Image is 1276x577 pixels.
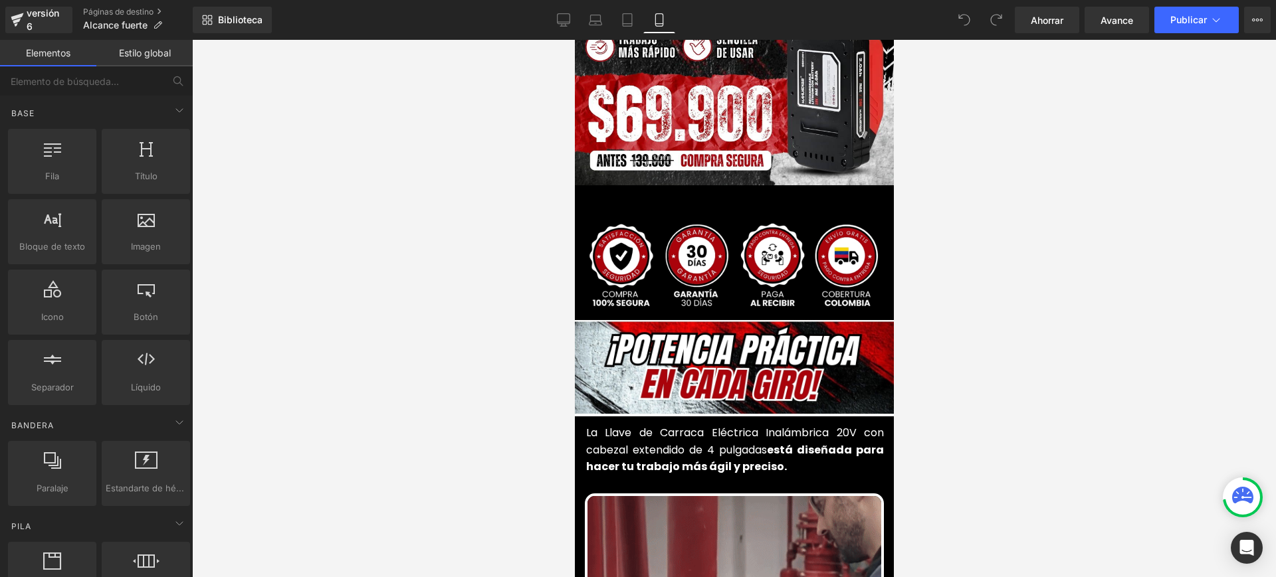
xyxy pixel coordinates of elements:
font: Paralaje [37,483,68,493]
font: Pila [11,521,31,531]
font: Bandera [11,420,54,430]
font: versión 6 [27,7,59,32]
font: está diseñada para hacer tu trabajo más ágil y preciso. [11,402,309,435]
font: Publicar [1170,14,1207,25]
a: versión 6 [5,7,72,33]
a: Páginas de destino [83,7,193,17]
font: Título [135,171,158,181]
button: Publicar [1154,7,1239,33]
a: Computadora portátil [580,7,611,33]
font: Alcance fuerte [83,19,148,31]
button: Más [1244,7,1271,33]
font: La Llave de Carraca Eléctrica Inalámbrica 20V con cabezal extendido de 4 pulgadas [11,385,309,418]
font: Avance [1101,15,1133,26]
font: Líquido [131,382,161,392]
font: Botón [134,311,158,322]
button: Rehacer [983,7,1010,33]
font: Estilo global [119,47,171,58]
a: Móvil [643,7,675,33]
font: Bloque de texto [19,241,85,252]
a: Nueva Biblioteca [193,7,272,33]
font: Ahorrar [1031,15,1063,26]
font: Separador [31,382,74,392]
font: Base [11,108,35,118]
div: Abrir Intercom Messenger [1231,532,1263,564]
font: Biblioteca [218,14,263,25]
font: Páginas de destino [83,7,154,17]
button: Deshacer [951,7,978,33]
font: Imagen [131,241,161,252]
font: Estandarte de héroe [106,483,190,493]
a: De oficina [548,7,580,33]
a: Tableta [611,7,643,33]
font: Elementos [26,47,70,58]
font: Fila [45,171,59,181]
a: Avance [1085,7,1149,33]
font: Icono [41,311,64,322]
